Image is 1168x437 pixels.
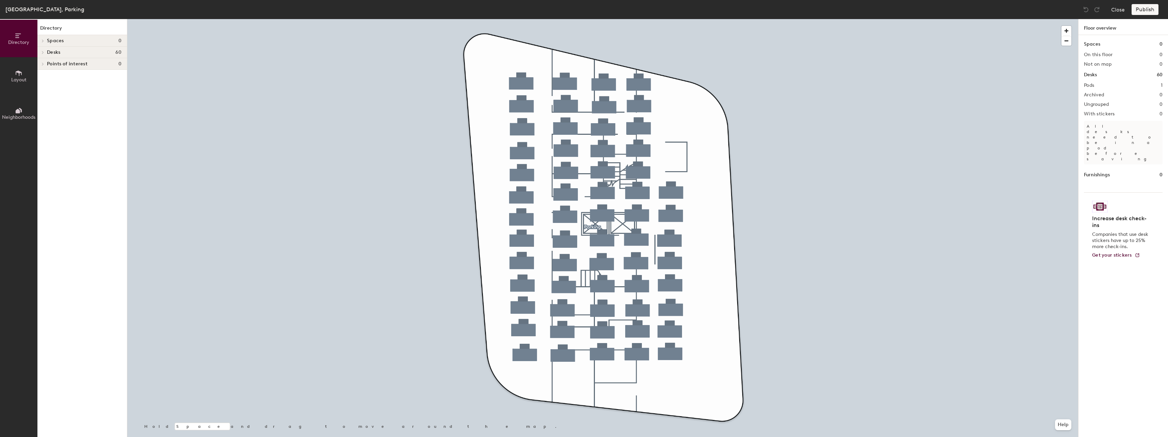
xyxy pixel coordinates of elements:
h2: 0 [1159,62,1163,67]
span: Neighborhoods [2,114,35,120]
span: 60 [115,50,121,55]
h1: 60 [1157,71,1163,79]
h2: Not on map [1084,62,1112,67]
button: Close [1111,4,1125,15]
div: [GEOGRAPHIC_DATA], Parking [5,5,84,14]
p: All desks need to be in a pod before saving [1084,121,1163,164]
h1: Floor overview [1078,19,1168,35]
span: Spaces [47,38,64,44]
h2: With stickers [1084,111,1115,117]
h1: Spaces [1084,41,1100,48]
a: Get your stickers [1092,253,1140,258]
img: Redo [1093,6,1100,13]
span: 0 [118,38,121,44]
span: Desks [47,50,60,55]
h1: Directory [37,25,127,35]
h1: 0 [1159,171,1163,179]
h1: Desks [1084,71,1097,79]
h2: 0 [1159,92,1163,98]
h2: Archived [1084,92,1104,98]
h1: 0 [1159,41,1163,48]
button: Help [1055,419,1071,430]
h2: Ungrouped [1084,102,1109,107]
span: Layout [11,77,27,83]
img: Sticker logo [1092,201,1108,212]
img: Undo [1083,6,1089,13]
span: Get your stickers [1092,252,1132,258]
h2: 0 [1159,102,1163,107]
h1: Furnishings [1084,171,1110,179]
p: Companies that use desk stickers have up to 25% more check-ins. [1092,231,1150,250]
h2: On this floor [1084,52,1113,58]
span: Directory [8,39,29,45]
h2: 0 [1159,111,1163,117]
span: 0 [118,61,121,67]
h2: 1 [1161,83,1163,88]
h2: 0 [1159,52,1163,58]
span: Points of interest [47,61,87,67]
h2: Pods [1084,83,1094,88]
h4: Increase desk check-ins [1092,215,1150,229]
